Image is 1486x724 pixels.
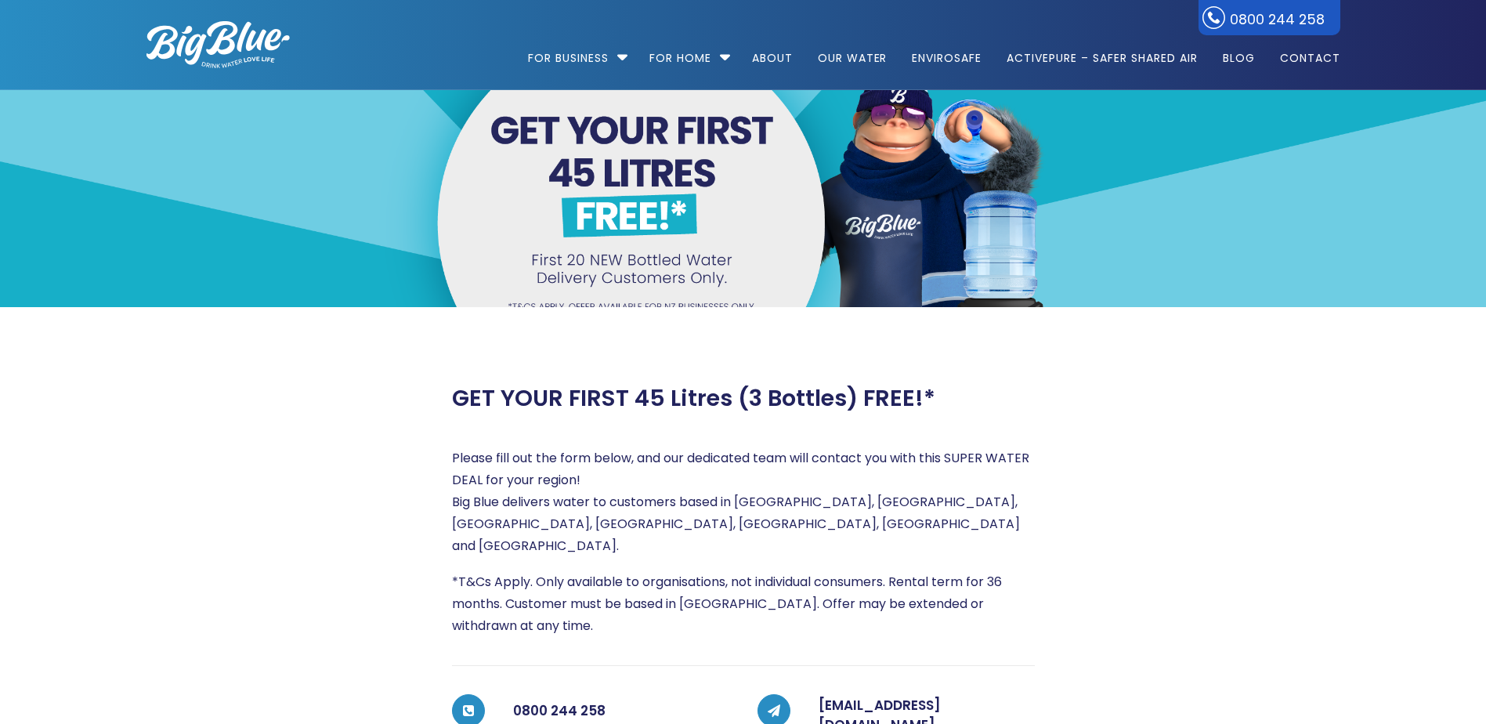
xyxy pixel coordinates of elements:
[146,21,290,68] img: logo
[452,447,1035,557] p: Please fill out the form below, and our dedicated team will contact you with this SUPER WATER DEA...
[452,385,935,412] h2: GET YOUR FIRST 45 Litres (3 Bottles) FREE!*
[452,571,1035,637] p: *T&Cs Apply. Only available to organisations, not individual consumers. Rental term for 36 months...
